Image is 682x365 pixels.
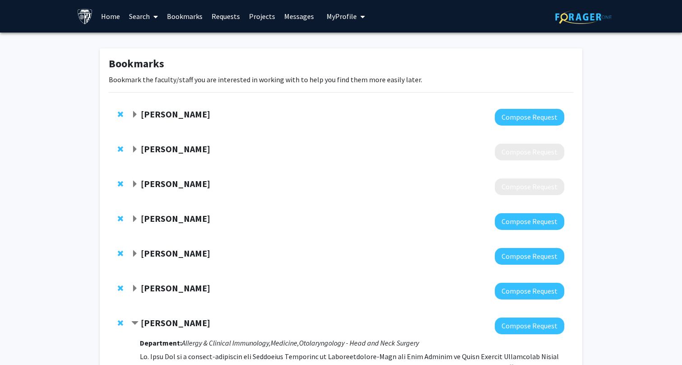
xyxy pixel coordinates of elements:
[162,0,207,32] a: Bookmarks
[77,9,93,24] img: Johns Hopkins University Logo
[299,338,419,347] i: Otolaryngology - Head and Neck Surgery
[495,213,564,230] button: Compose Request to Michele Manahan
[131,215,138,223] span: Expand Michele Manahan Bookmark
[327,12,357,21] span: My Profile
[141,178,210,189] strong: [PERSON_NAME]
[244,0,280,32] a: Projects
[97,0,124,32] a: Home
[495,248,564,265] button: Compose Request to Raj Mukherjee
[140,338,182,347] strong: Department:
[141,248,210,259] strong: [PERSON_NAME]
[118,215,123,222] span: Remove Michele Manahan from bookmarks
[131,181,138,188] span: Expand Selvi Rajagopal Bookmark
[131,250,138,257] span: Expand Raj Mukherjee Bookmark
[280,0,318,32] a: Messages
[131,285,138,292] span: Expand Amir Kashani Bookmark
[141,282,210,294] strong: [PERSON_NAME]
[118,111,123,118] span: Remove Yannis Paulus from bookmarks
[495,109,564,126] button: Compose Request to Yannis Paulus
[109,74,573,85] p: Bookmark the faculty/staff you are interested in working with to help you find them more easily l...
[131,146,138,153] span: Expand Clifford Weiss Bookmark
[118,285,123,292] span: Remove Amir Kashani from bookmarks
[118,250,123,257] span: Remove Raj Mukherjee from bookmarks
[118,319,123,327] span: Remove Jean Kim from bookmarks
[495,318,564,334] button: Compose Request to Jean Kim
[7,324,38,358] iframe: Chat
[141,143,210,154] strong: [PERSON_NAME]
[109,57,573,70] h1: Bookmarks
[124,0,162,32] a: Search
[131,320,138,327] span: Contract Jean Kim Bookmark
[495,283,564,299] button: Compose Request to Amir Kashani
[131,111,138,118] span: Expand Yannis Paulus Bookmark
[141,317,210,328] strong: [PERSON_NAME]
[555,10,612,24] img: ForagerOne Logo
[495,178,564,195] button: Compose Request to Selvi Rajagopal
[141,108,210,120] strong: [PERSON_NAME]
[118,180,123,187] span: Remove Selvi Rajagopal from bookmarks
[141,213,210,224] strong: [PERSON_NAME]
[182,338,271,347] i: Allergy & Clinical Immunology,
[207,0,244,32] a: Requests
[495,144,564,160] button: Compose Request to Clifford Weiss
[118,145,123,153] span: Remove Clifford Weiss from bookmarks
[271,338,299,347] i: Medicine,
